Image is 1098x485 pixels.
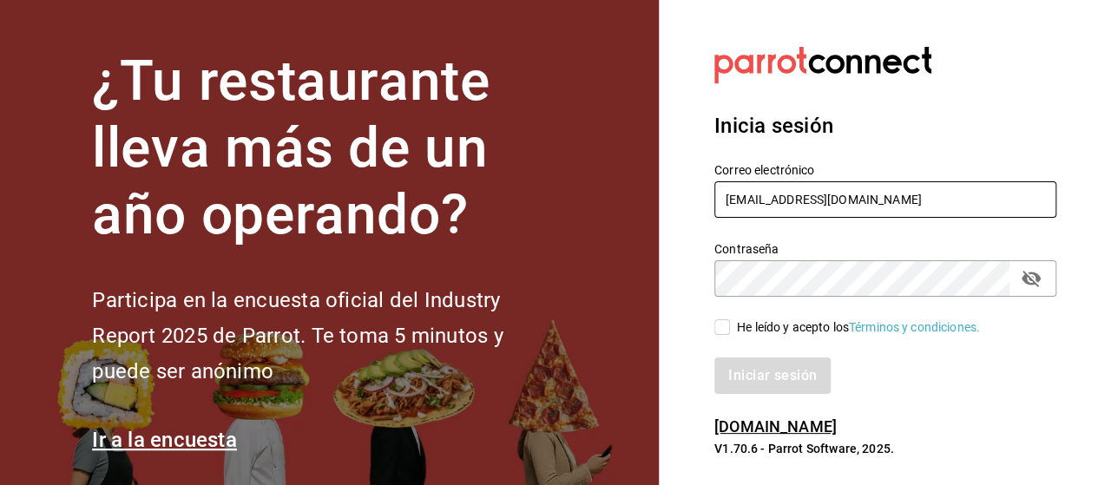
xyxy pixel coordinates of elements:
[92,428,237,452] a: Ir a la encuesta
[714,440,1056,457] p: V1.70.6 - Parrot Software, 2025.
[92,49,561,248] h1: ¿Tu restaurante lleva más de un año operando?
[714,417,837,436] a: [DOMAIN_NAME]
[714,243,1056,255] label: Contraseña
[714,164,1056,176] label: Correo electrónico
[737,318,980,337] div: He leído y acepto los
[714,110,1056,141] h3: Inicia sesión
[849,320,980,334] a: Términos y condiciones.
[1016,264,1046,293] button: passwordField
[714,181,1056,218] input: Ingresa tu correo electrónico
[92,283,561,389] h2: Participa en la encuesta oficial del Industry Report 2025 de Parrot. Te toma 5 minutos y puede se...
